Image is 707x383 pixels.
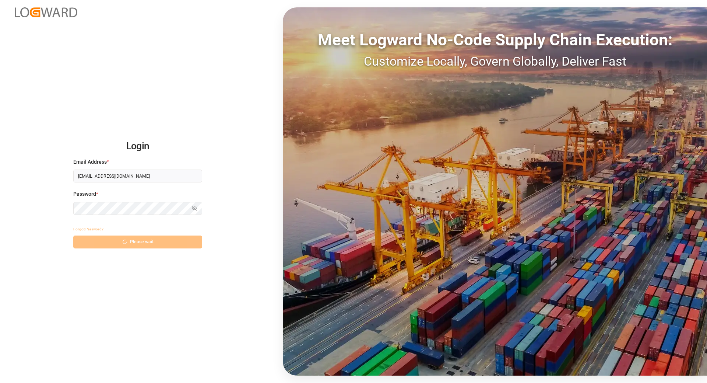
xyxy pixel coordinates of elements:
[15,7,77,17] img: Logward_new_orange.png
[283,28,707,52] div: Meet Logward No-Code Supply Chain Execution:
[73,190,96,198] span: Password
[73,170,202,182] input: Enter your email
[73,158,107,166] span: Email Address
[283,52,707,71] div: Customize Locally, Govern Globally, Deliver Fast
[73,135,202,158] h2: Login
